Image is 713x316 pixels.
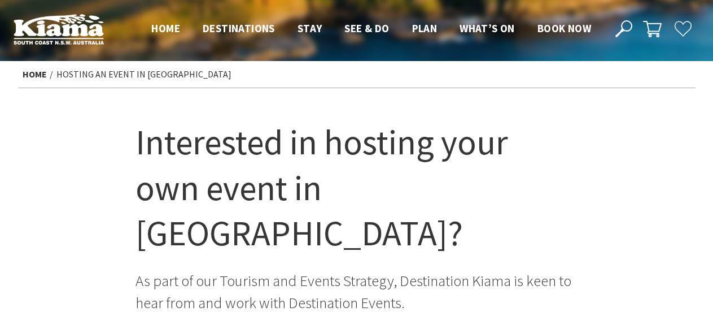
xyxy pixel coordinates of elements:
img: Kiama Logo [14,14,104,45]
a: Home [23,68,47,80]
span: Plan [412,21,438,35]
span: Book now [537,21,591,35]
span: Home [151,21,180,35]
span: Destinations [203,21,275,35]
li: Hosting an event in [GEOGRAPHIC_DATA] [56,67,231,82]
nav: Main Menu [140,20,602,38]
span: See & Do [344,21,389,35]
p: As part of our Tourism and Events Strategy, Destination Kiama is keen to hear from and work with ... [135,270,578,314]
span: What’s On [460,21,515,35]
span: Stay [298,21,322,35]
h1: Interested in hosting your own event in [GEOGRAPHIC_DATA]? [135,119,578,256]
